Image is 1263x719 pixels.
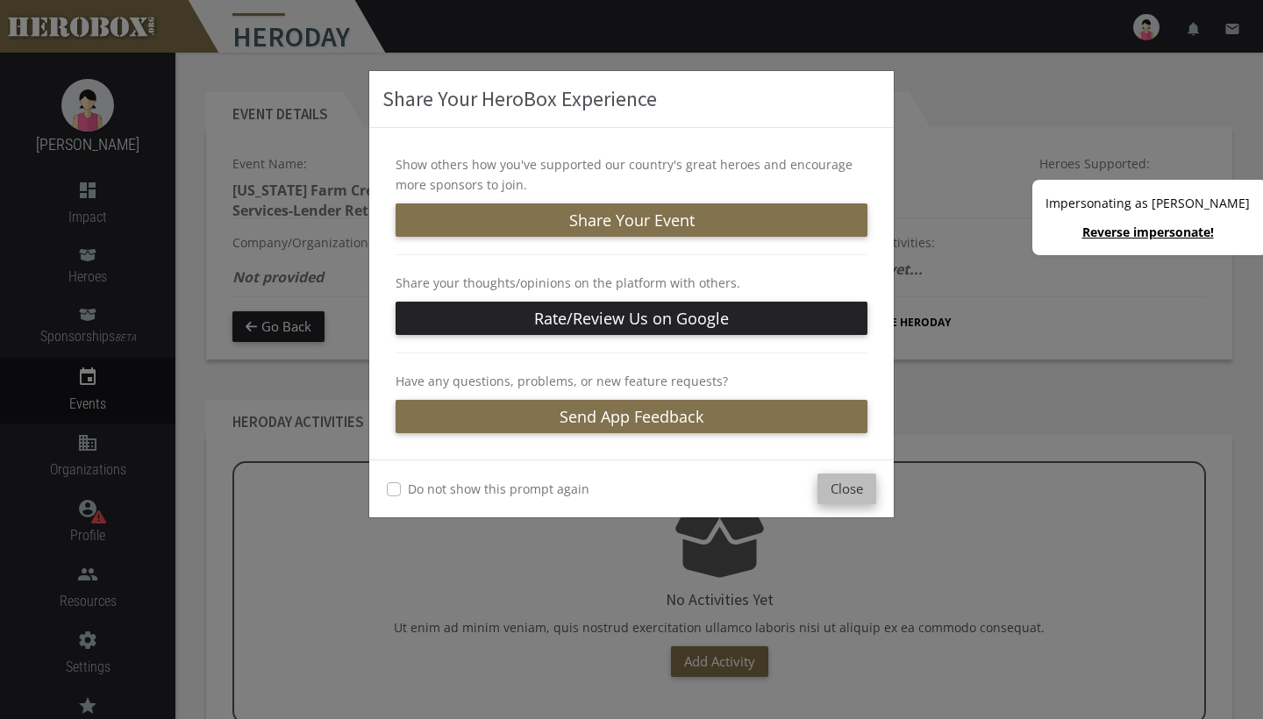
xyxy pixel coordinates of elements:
[396,273,867,293] p: Share your thoughts/opinions on the platform with others.
[396,371,867,391] p: Have any questions, problems, or new feature requests?
[817,473,876,504] button: Close
[396,400,867,433] a: Send App Feedback
[396,203,867,237] button: Share Your Event
[396,302,867,335] a: Rate/Review Us on Google
[382,84,881,114] h3: Share Your HeroBox Experience
[408,479,589,499] label: Do not show this prompt again
[396,154,867,195] p: Show others how you've supported our country's great heroes and encourage more sponsors to join.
